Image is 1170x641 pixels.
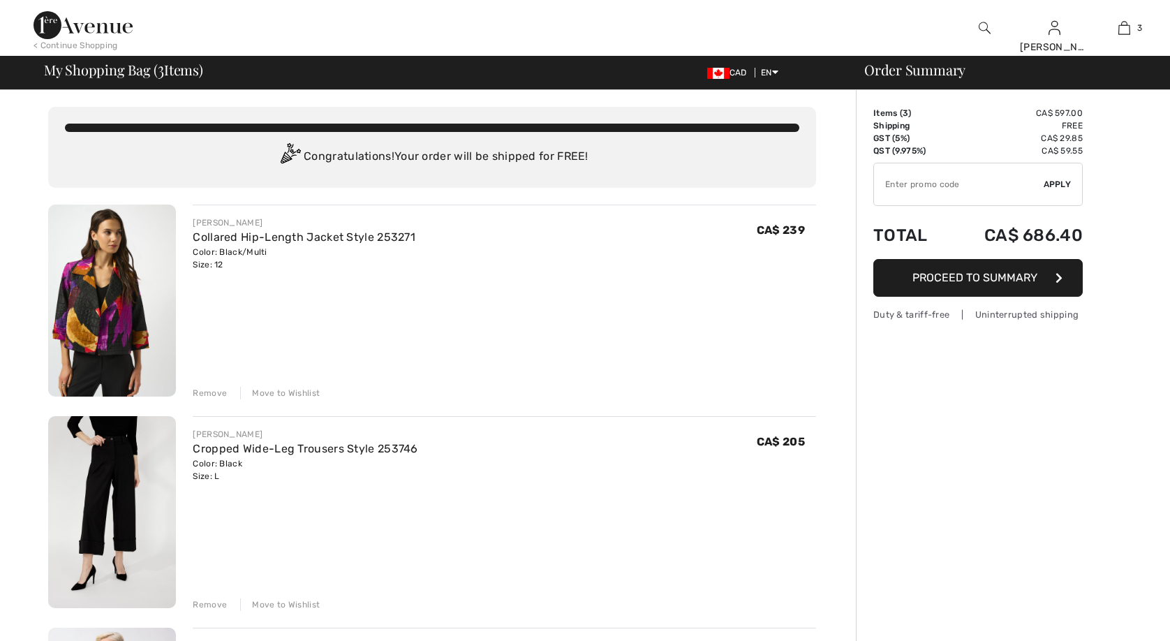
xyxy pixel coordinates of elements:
[707,68,753,78] span: CAD
[903,108,908,118] span: 3
[1020,40,1088,54] div: [PERSON_NAME]
[193,387,227,399] div: Remove
[947,145,1083,157] td: CA$ 59.55
[34,39,118,52] div: < Continue Shopping
[34,11,133,39] img: 1ère Avenue
[947,212,1083,259] td: CA$ 686.40
[276,143,304,171] img: Congratulation2.svg
[193,230,415,244] a: Collared Hip-Length Jacket Style 253271
[48,416,176,608] img: Cropped Wide-Leg Trousers Style 253746
[193,598,227,611] div: Remove
[874,163,1044,205] input: Promo code
[912,271,1037,284] span: Proceed to Summary
[873,259,1083,297] button: Proceed to Summary
[873,119,947,132] td: Shipping
[1137,22,1142,34] span: 3
[1090,20,1158,36] a: 3
[761,68,778,78] span: EN
[193,457,417,482] div: Color: Black Size: L
[158,59,164,78] span: 3
[1118,20,1130,36] img: My Bag
[240,387,320,399] div: Move to Wishlist
[873,212,947,259] td: Total
[48,205,176,397] img: Collared Hip-Length Jacket Style 253271
[240,598,320,611] div: Move to Wishlist
[947,119,1083,132] td: Free
[44,63,203,77] span: My Shopping Bag ( Items)
[873,308,1083,321] div: Duty & tariff-free | Uninterrupted shipping
[707,68,730,79] img: Canadian Dollar
[193,216,415,229] div: [PERSON_NAME]
[873,107,947,119] td: Items ( )
[193,442,417,455] a: Cropped Wide-Leg Trousers Style 253746
[757,435,805,448] span: CA$ 205
[873,145,947,157] td: QST (9.975%)
[193,428,417,441] div: [PERSON_NAME]
[193,246,415,271] div: Color: Black/Multi Size: 12
[947,132,1083,145] td: CA$ 29.85
[979,20,991,36] img: search the website
[847,63,1162,77] div: Order Summary
[1049,20,1060,36] img: My Info
[1049,21,1060,34] a: Sign In
[873,132,947,145] td: GST (5%)
[757,223,805,237] span: CA$ 239
[65,143,799,171] div: Congratulations! Your order will be shipped for FREE!
[1044,178,1072,191] span: Apply
[947,107,1083,119] td: CA$ 597.00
